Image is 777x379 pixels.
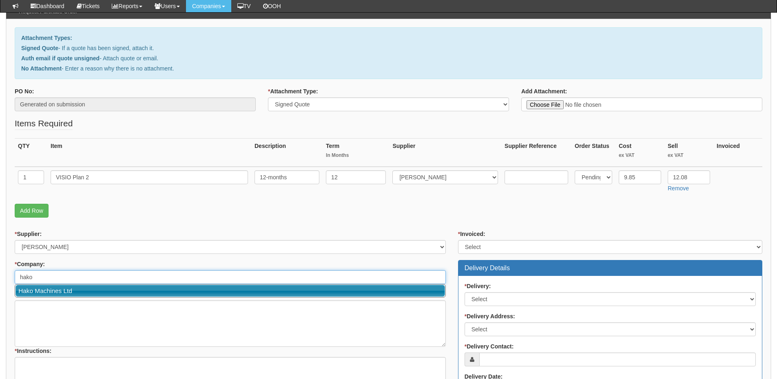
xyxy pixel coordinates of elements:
[465,342,514,350] label: Delivery Contact:
[268,87,318,95] label: Attachment Type:
[21,54,756,62] p: - Attach quote or email.
[571,138,615,167] th: Order Status
[664,138,713,167] th: Sell
[668,185,689,192] a: Remove
[15,87,34,95] label: PO No:
[668,152,710,159] small: ex VAT
[458,230,485,238] label: Invoiced:
[713,138,762,167] th: Invoiced
[15,260,45,268] label: Company:
[21,65,62,72] b: No Attachment
[465,312,515,320] label: Delivery Address:
[47,138,251,167] th: Item
[615,138,664,167] th: Cost
[15,230,42,238] label: Supplier:
[501,138,571,167] th: Supplier Reference
[21,45,58,51] b: Signed Quote
[323,138,389,167] th: Term
[251,138,323,167] th: Description
[21,64,756,73] p: - Enter a reason why there is no attachment.
[619,152,661,159] small: ex VAT
[389,138,501,167] th: Supplier
[465,282,491,290] label: Delivery:
[15,347,51,355] label: Instructions:
[15,117,73,130] legend: Items Required
[21,55,100,62] b: Auth email if quote unsigned
[326,152,386,159] small: In Months
[15,204,49,218] a: Add Row
[521,87,567,95] label: Add Attachment:
[21,35,72,41] b: Attachment Types:
[465,264,756,272] h3: Delivery Details
[15,285,445,297] a: Hako Machines Ltd
[15,138,47,167] th: QTY
[21,44,756,52] p: - If a quote has been signed, attach it.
